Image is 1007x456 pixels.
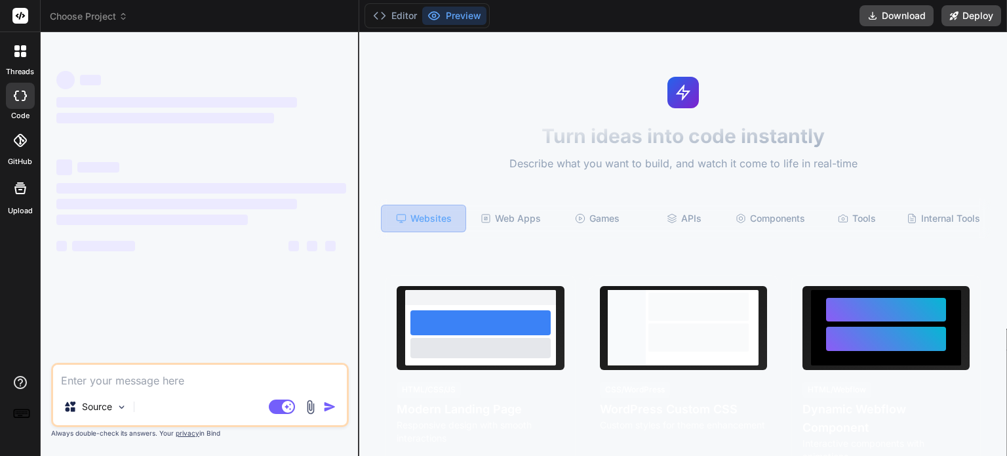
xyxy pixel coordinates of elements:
[303,400,318,415] img: attachment
[116,402,127,413] img: Pick Models
[51,427,349,440] p: Always double-check its answers. Your in Bind
[941,5,1001,26] button: Deploy
[469,205,553,232] div: Web Apps
[80,75,101,85] span: ‌
[50,10,128,23] span: Choose Project
[397,382,461,398] div: HTML/CSS/JS
[325,241,336,251] span: ‌
[901,205,985,232] div: Internal Tools
[600,419,767,432] p: Custom styles for theme enhancement
[397,400,564,419] h4: Modern Landing Page
[56,199,297,209] span: ‌
[422,7,486,25] button: Preview
[815,205,899,232] div: Tools
[6,66,34,77] label: threads
[11,110,30,121] label: code
[82,400,112,413] p: Source
[368,7,422,25] button: Editor
[600,400,767,419] h4: WordPress Custom CSS
[802,382,871,398] div: HTML/Webflow
[728,205,812,232] div: Components
[367,155,999,173] p: Describe what you want to build, and watch it come to life in real-time
[56,241,67,251] span: ‌
[176,429,199,437] span: privacy
[288,241,299,251] span: ‌
[56,183,346,194] span: ‌
[600,382,670,398] div: CSS/WordPress
[56,97,297,108] span: ‌
[555,205,639,232] div: Games
[8,156,32,167] label: GitHub
[859,5,934,26] button: Download
[642,205,726,232] div: APIs
[56,113,274,123] span: ‌
[56,159,72,175] span: ‌
[323,400,336,413] img: icon
[367,124,999,148] h1: Turn ideas into code instantly
[802,400,970,437] h4: Dynamic Webflow Component
[56,71,75,89] span: ‌
[381,205,466,232] div: Websites
[397,419,564,445] p: Responsive design with smooth interactions
[72,241,135,251] span: ‌
[8,205,33,217] label: Upload
[77,162,119,173] span: ‌
[307,241,317,251] span: ‌
[56,215,248,225] span: ‌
